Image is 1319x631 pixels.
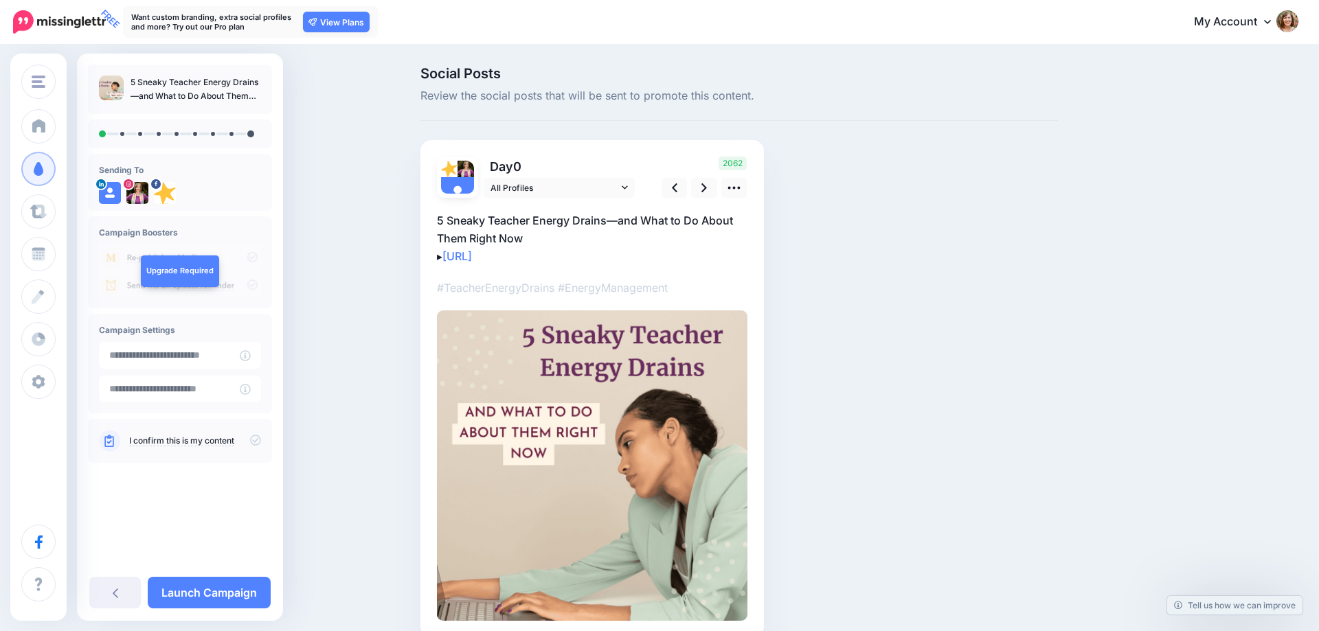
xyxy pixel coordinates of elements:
a: I confirm this is my content [129,435,234,446]
img: menu.png [32,76,45,88]
img: 10435030_546367552161163_2528915469409542325_n-bsa21022.png [154,182,176,204]
img: 365325475_1471442810361746_8596535853886494552_n-bsa142406.jpg [458,161,474,177]
span: Social Posts [420,67,1058,80]
h4: Campaign Boosters [99,227,261,238]
img: user_default_image.png [441,177,474,210]
img: campaign_review_boosters.png [99,244,261,297]
a: FREE [13,7,106,37]
p: Want custom branding, extra social profiles and more? Try out our Pro plan [131,12,296,32]
a: [URL] [442,249,472,263]
a: All Profiles [484,178,635,198]
p: 5 Sneaky Teacher Energy Drains—and What to Do About Them Right Now [131,76,261,103]
span: Review the social posts that will be sent to promote this content. [420,87,1058,105]
h4: Campaign Settings [99,325,261,335]
span: 0 [513,159,521,174]
p: Day [484,157,637,176]
p: #TeacherEnergyDrains #EnergyManagement [437,279,747,297]
img: 365325475_1471442810361746_8596535853886494552_n-bsa142406.jpg [126,182,148,204]
span: FREE [96,5,124,33]
a: My Account [1180,5,1298,39]
a: View Plans [303,12,370,32]
img: 10435030_546367552161163_2528915469409542325_n-bsa21022.png [441,161,458,177]
img: ab4558cef10fbc5f491846527578297b_thumb.jpg [99,76,124,100]
span: All Profiles [491,181,618,195]
img: Missinglettr [13,10,106,34]
img: user_default_image.png [99,182,121,204]
a: Tell us how we can improve [1167,596,1303,615]
span: 2062 [719,157,747,170]
img: 74160d22337fbfe482c7844833e652f4.jpg [437,310,747,621]
h4: Sending To [99,165,261,175]
p: 5 Sneaky Teacher Energy Drains—and What to Do About Them Right Now ▸ [437,211,747,265]
a: Upgrade Required [141,255,219,287]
